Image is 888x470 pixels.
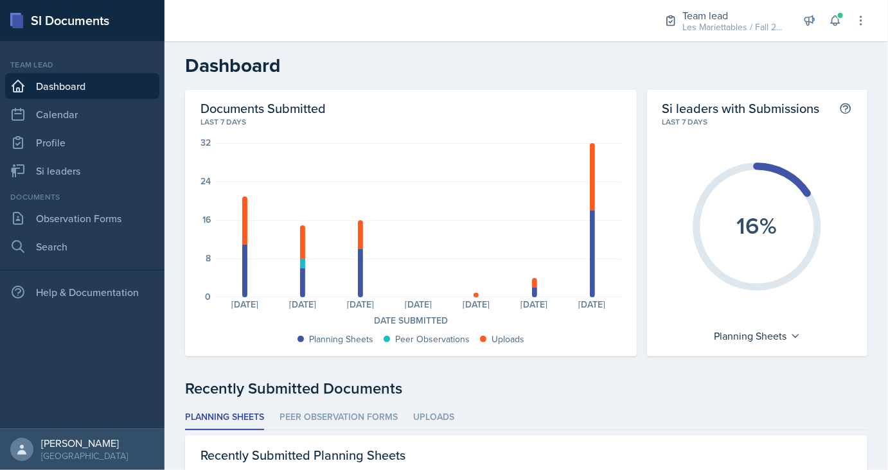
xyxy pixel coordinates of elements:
div: 0 [205,292,211,301]
li: Uploads [413,405,454,430]
h2: Si leaders with Submissions [662,100,820,116]
div: [DATE] [564,300,621,309]
a: Si leaders [5,158,159,184]
a: Observation Forms [5,205,159,231]
div: Les Mariettables / Fall 2025 [682,21,785,34]
div: Documents [5,191,159,203]
div: [DATE] [332,300,389,309]
div: Uploads [492,333,524,346]
div: Team lead [5,59,159,71]
div: Last 7 days [662,116,852,128]
div: 16 [202,215,211,224]
h2: Documents Submitted [200,100,621,116]
li: Peer Observation Forms [280,405,398,430]
div: 8 [206,254,211,263]
div: Help & Documentation [5,279,159,305]
div: 32 [200,138,211,147]
a: Profile [5,130,159,155]
text: 16% [737,209,777,242]
div: Peer Observations [395,333,470,346]
div: [DATE] [216,300,274,309]
div: Planning Sheets [707,326,807,346]
a: Calendar [5,101,159,127]
div: 24 [200,177,211,186]
div: [DATE] [447,300,505,309]
a: Dashboard [5,73,159,99]
div: [PERSON_NAME] [41,437,128,449]
div: Recently Submitted Documents [185,377,867,400]
h2: Dashboard [185,54,867,77]
div: [DATE] [505,300,563,309]
div: Date Submitted [200,314,621,327]
li: Planning Sheets [185,405,264,430]
div: Planning Sheets [309,333,373,346]
div: Team lead [682,8,785,23]
div: [GEOGRAPHIC_DATA] [41,449,128,462]
a: Search [5,234,159,259]
div: [DATE] [274,300,332,309]
div: Last 7 days [200,116,621,128]
div: [DATE] [389,300,447,309]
